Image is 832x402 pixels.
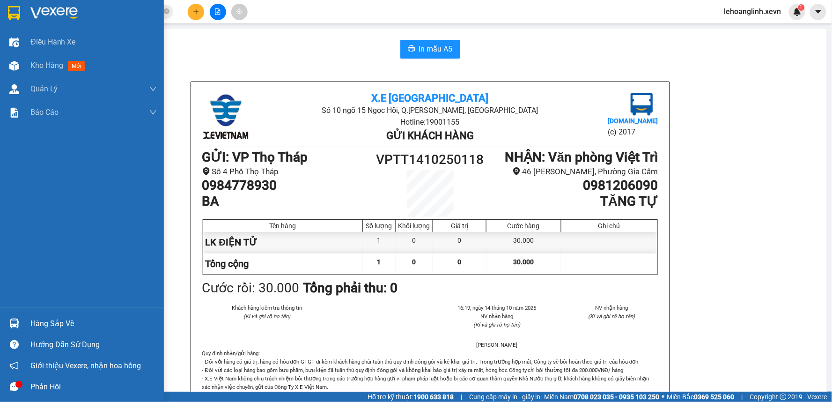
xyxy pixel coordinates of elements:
[30,36,76,48] span: Điều hành xe
[243,313,290,320] i: (Kí và ghi rõ họ tên)
[202,149,308,165] b: GỬI : VP Thọ Tháp
[489,222,558,230] div: Cước hàng
[386,130,474,141] b: Gửi khách hàng
[9,319,19,328] img: warehouse-icon
[365,222,393,230] div: Số lượng
[486,232,561,253] div: 30.000
[231,4,248,20] button: aim
[10,382,19,391] span: message
[214,8,221,15] span: file-add
[278,104,582,116] li: Số 10 ngõ 15 Ngọc Hồi, Q.[PERSON_NAME], [GEOGRAPHIC_DATA]
[458,258,462,266] span: 0
[221,304,314,312] li: Khách hàng kiểm tra thông tin
[574,393,660,401] strong: 0708 023 035 - 0935 103 250
[30,380,157,394] div: Phản hồi
[30,83,58,95] span: Quản Lý
[377,258,381,266] span: 1
[202,93,249,140] img: logo.jpg
[433,232,486,253] div: 0
[662,395,665,399] span: ⚪️
[371,92,488,104] b: X.E [GEOGRAPHIC_DATA]
[9,84,19,94] img: warehouse-icon
[68,61,85,71] span: mới
[505,149,658,165] b: NHẬN : Văn phòng Việt Trì
[206,222,361,230] div: Tên hàng
[513,258,534,266] span: 30.000
[8,6,20,20] img: logo-vxr
[487,194,658,209] h1: TĂNG TỰ
[303,280,398,296] b: Tổng phải thu: 0
[149,109,157,116] span: down
[717,6,789,17] span: lehoanglinh.xevn
[451,341,544,349] li: [PERSON_NAME]
[400,40,460,59] button: printerIn mẫu A5
[206,258,249,269] span: Tổng cộng
[545,392,660,402] span: Miền Nam
[30,338,157,352] div: Hướng dẫn sử dụng
[564,222,655,230] div: Ghi chú
[203,232,363,253] div: LK ĐIỆN TỬ
[798,4,805,11] sup: 1
[412,258,416,266] span: 0
[202,178,373,194] h1: 0984778930
[30,317,157,331] div: Hàng sắp về
[810,4,826,20] button: caret-down
[793,7,802,16] img: icon-new-feature
[451,304,544,312] li: 16:19, ngày 14 tháng 10 năm 2025
[9,37,19,47] img: warehouse-icon
[202,165,373,178] li: Số 4 Phố Thọ Tháp
[149,85,157,93] span: down
[473,321,520,328] i: (Kí và ghi rõ họ tên)
[30,360,141,372] span: Giới thiệu Vexere, nhận hoa hồng
[10,361,19,370] span: notification
[694,393,735,401] strong: 0369 525 060
[188,4,204,20] button: plus
[10,340,19,349] span: question-circle
[363,232,396,253] div: 1
[9,61,19,71] img: warehouse-icon
[30,106,59,118] span: Báo cáo
[202,278,300,298] div: Cước rồi : 30.000
[461,392,462,402] span: |
[413,393,454,401] strong: 1900 633 818
[589,313,635,320] i: (Kí và ghi rõ họ tên)
[12,68,152,83] b: GỬI : Văn phòng Việt Trì
[88,23,391,35] li: Số 10 ngõ 15 Ngọc Hồi, Q.[PERSON_NAME], [GEOGRAPHIC_DATA]
[12,12,59,59] img: logo.jpg
[487,165,658,178] li: 46 [PERSON_NAME], Phường Gia Cẩm
[419,43,453,55] span: In mẫu A5
[780,394,787,400] span: copyright
[193,8,199,15] span: plus
[398,222,430,230] div: Khối lượng
[435,222,484,230] div: Giá trị
[667,392,735,402] span: Miền Bắc
[164,8,169,14] span: close-circle
[800,4,803,11] span: 1
[451,312,544,320] li: NV nhận hàng
[210,4,226,20] button: file-add
[373,149,487,170] h1: VPTT1410250118
[88,35,391,46] li: Hotline: 19001155
[202,167,210,175] span: environment
[236,8,243,15] span: aim
[487,178,658,194] h1: 0981206090
[164,7,169,16] span: close-circle
[513,167,521,175] span: environment
[30,61,63,70] span: Kho hàng
[566,304,658,312] li: NV nhận hàng
[469,392,542,402] span: Cung cấp máy in - giấy in:
[396,232,433,253] div: 0
[608,126,658,138] li: (c) 2017
[278,116,582,128] li: Hotline: 19001155
[814,7,823,16] span: caret-down
[202,194,373,209] h1: BA
[608,117,658,125] b: [DOMAIN_NAME]
[9,108,19,118] img: solution-icon
[368,392,454,402] span: Hỗ trợ kỹ thuật:
[742,392,743,402] span: |
[408,45,415,54] span: printer
[631,93,653,116] img: logo.jpg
